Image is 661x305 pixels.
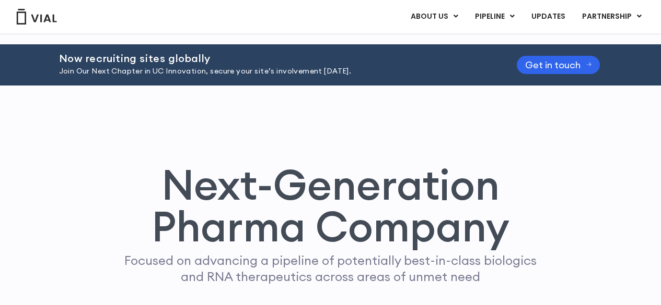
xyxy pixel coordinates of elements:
[523,8,573,26] a: UPDATES
[525,61,581,69] span: Get in touch
[59,66,491,77] p: Join Our Next Chapter in UC Innovation, secure your site’s involvement [DATE].
[467,8,523,26] a: PIPELINEMenu Toggle
[16,9,57,25] img: Vial Logo
[120,252,541,285] p: Focused on advancing a pipeline of potentially best-in-class biologics and RNA therapeutics acros...
[517,56,600,74] a: Get in touch
[574,8,650,26] a: PARTNERSHIPMenu Toggle
[105,164,557,247] h1: Next-Generation Pharma Company
[402,8,466,26] a: ABOUT USMenu Toggle
[59,53,491,64] h2: Now recruiting sites globally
